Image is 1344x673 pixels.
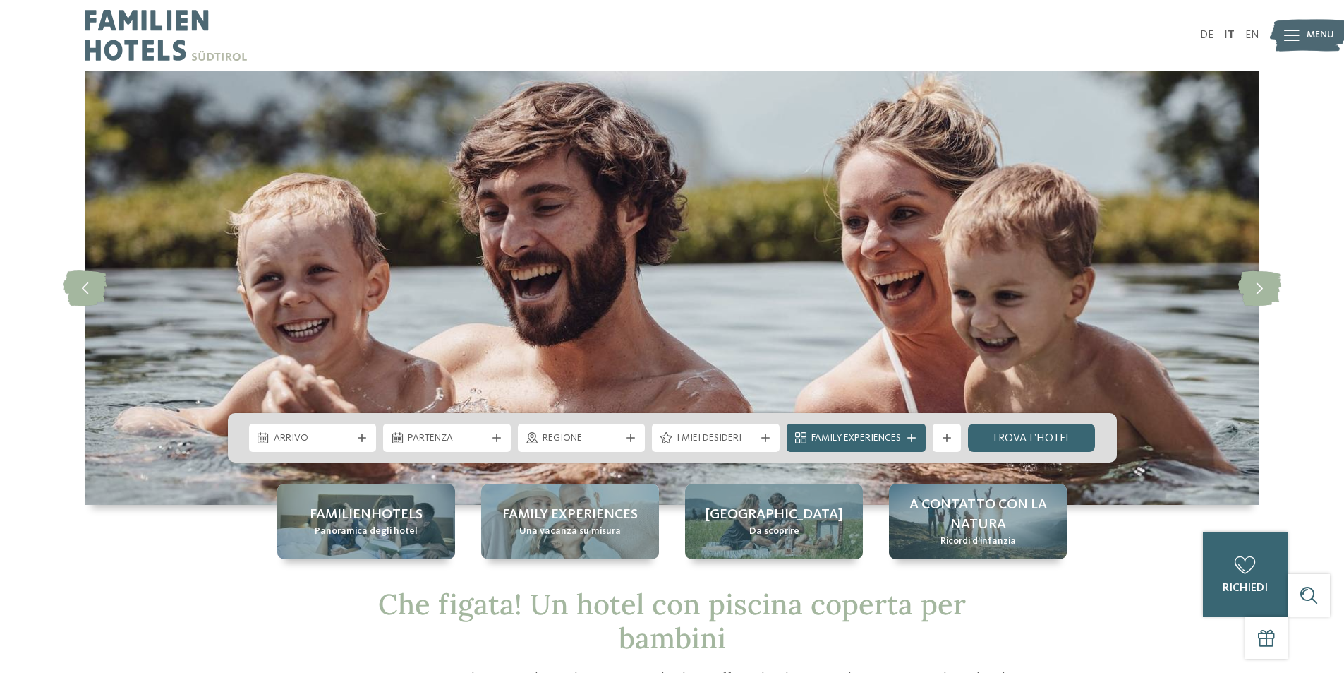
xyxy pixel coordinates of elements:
[1224,30,1235,41] a: IT
[274,431,352,446] span: Arrivo
[1203,532,1288,617] a: richiedi
[85,71,1259,505] img: Cercate un hotel con piscina coperta per bambini in Alto Adige?
[543,431,621,446] span: Regione
[889,484,1067,559] a: Cercate un hotel con piscina coperta per bambini in Alto Adige? A contatto con la natura Ricordi ...
[1307,28,1334,42] span: Menu
[677,431,755,446] span: I miei desideri
[685,484,863,559] a: Cercate un hotel con piscina coperta per bambini in Alto Adige? [GEOGRAPHIC_DATA] Da scoprire
[706,505,843,525] span: [GEOGRAPHIC_DATA]
[408,431,486,446] span: Partenza
[811,431,901,446] span: Family Experiences
[968,424,1096,452] a: trova l’hotel
[481,484,659,559] a: Cercate un hotel con piscina coperta per bambini in Alto Adige? Family experiences Una vacanza su...
[1245,30,1259,41] a: EN
[502,505,638,525] span: Family experiences
[1223,583,1268,594] span: richiedi
[315,525,418,539] span: Panoramica degli hotel
[903,495,1053,535] span: A contatto con la natura
[310,505,423,525] span: Familienhotels
[519,525,621,539] span: Una vacanza su misura
[378,586,966,656] span: Che figata! Un hotel con piscina coperta per bambini
[749,525,799,539] span: Da scoprire
[1200,30,1213,41] a: DE
[277,484,455,559] a: Cercate un hotel con piscina coperta per bambini in Alto Adige? Familienhotels Panoramica degli h...
[940,535,1016,549] span: Ricordi d’infanzia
